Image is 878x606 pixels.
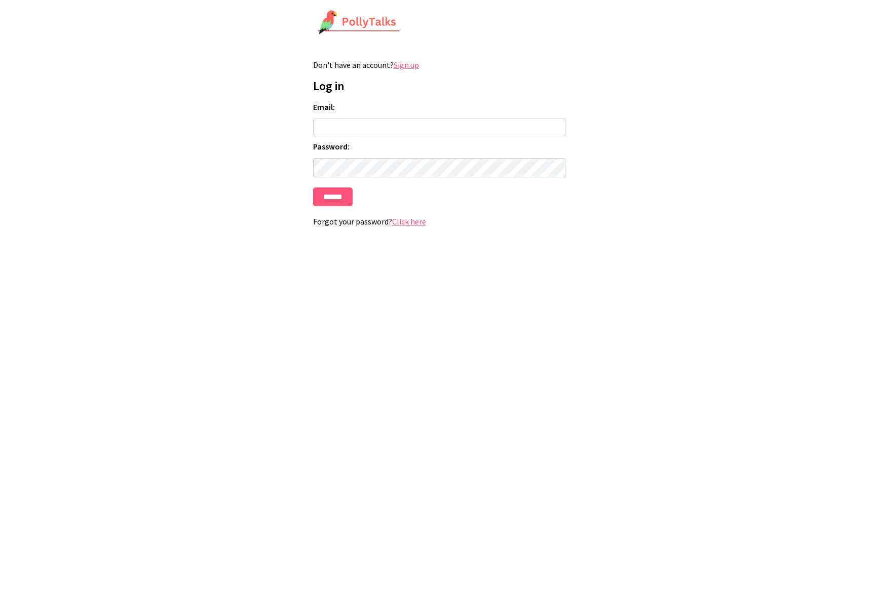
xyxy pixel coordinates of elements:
[394,60,419,70] a: Sign up
[313,102,565,112] label: Email:
[318,10,401,35] img: PollyTalks Logo
[313,78,565,94] h1: Log in
[313,216,565,226] p: Forgot your password?
[313,60,565,70] p: Don't have an account?
[313,141,565,151] label: Password:
[392,216,426,226] a: Click here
